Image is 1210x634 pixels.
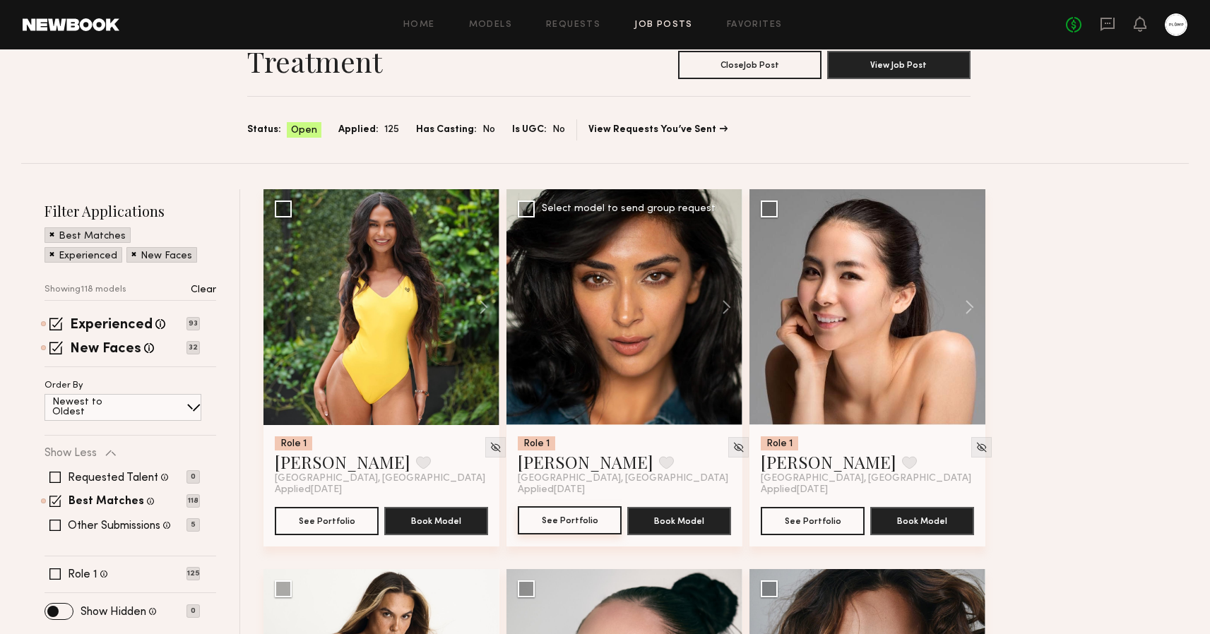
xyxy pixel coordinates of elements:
a: Book Model [627,514,731,526]
p: 93 [186,317,200,330]
p: Order By [45,381,83,390]
p: 0 [186,604,200,618]
img: Unhide Model [490,441,502,453]
div: Role 1 [518,436,555,450]
a: Job Posts [634,20,693,30]
button: CloseJob Post [678,51,822,79]
h2: Filter Applications [45,201,216,220]
a: See Portfolio [518,507,622,535]
button: Book Model [870,507,974,535]
a: Favorites [727,20,783,30]
label: Experienced [70,318,153,333]
span: Applied: [338,122,379,138]
span: [GEOGRAPHIC_DATA], [GEOGRAPHIC_DATA] [518,473,728,484]
span: No [552,122,565,138]
a: [PERSON_NAME] [518,450,653,473]
p: 32 [186,341,200,354]
h1: Medical Aesthetic Laser Treatment [247,8,609,79]
div: Role 1 [275,436,312,450]
label: Show Hidden [81,606,146,618]
span: Is UGC: [512,122,547,138]
div: Applied [DATE] [518,484,731,496]
span: [GEOGRAPHIC_DATA], [GEOGRAPHIC_DATA] [275,473,485,484]
div: Role 1 [761,436,798,450]
span: 125 [384,122,399,138]
p: 0 [186,470,200,484]
label: Role 1 [68,569,97,580]
p: 5 [186,518,200,532]
button: Book Model [384,507,488,535]
p: 118 [186,494,200,508]
label: New Faces [70,342,141,357]
a: Book Model [384,514,488,526]
p: Show Less [45,448,97,459]
a: Requests [546,20,600,30]
button: Book Model [627,507,731,535]
img: Unhide Model [732,441,745,453]
p: 125 [186,567,200,580]
div: Select model to send group request [542,204,716,214]
button: See Portfolio [761,507,865,535]
span: [GEOGRAPHIC_DATA], [GEOGRAPHIC_DATA] [761,473,971,484]
div: Applied [DATE] [275,484,488,496]
span: Status: [247,122,281,138]
a: [PERSON_NAME] [761,450,896,473]
p: New Faces [141,251,192,261]
span: No [482,122,495,138]
label: Best Matches [69,496,144,508]
button: View Job Post [827,51,971,79]
p: Showing 118 models [45,285,126,294]
span: Has Casting: [416,122,477,138]
a: [PERSON_NAME] [275,450,410,473]
p: Best Matches [59,232,126,241]
a: View Requests You’ve Sent [588,125,728,135]
p: Experienced [59,251,117,261]
img: Unhide Model [975,441,987,453]
label: Requested Talent [68,472,158,484]
button: See Portfolio [518,506,622,534]
a: Models [469,20,512,30]
div: Applied [DATE] [761,484,974,496]
button: See Portfolio [275,507,379,535]
span: Open [291,124,317,138]
p: Clear [191,285,216,295]
p: Newest to Oldest [52,397,136,417]
a: Book Model [870,514,974,526]
a: Home [403,20,435,30]
label: Other Submissions [68,520,160,532]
